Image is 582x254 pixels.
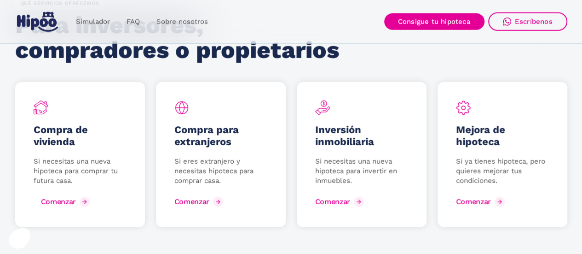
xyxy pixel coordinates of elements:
[456,124,549,148] h5: Mejora de hipoteca
[34,124,127,148] h5: Compra de vivienda
[41,197,76,206] div: Comenzar
[456,157,549,186] p: Si ya tienes hipoteca, pero quieres mejorar tus condiciones.
[174,124,267,148] h5: Compra para extranjeros
[315,195,366,209] a: Comenzar
[384,13,484,30] a: Consigue tu hipoteca
[174,157,267,186] p: Si eres extranjero y necesitas hipoteca para comprar casa.
[315,124,408,148] h5: Inversión inmobiliaria
[68,13,118,31] a: Simulador
[174,197,209,206] div: Comenzar
[315,197,350,206] div: Comenzar
[315,157,408,186] p: Si necesitas una nueva hipoteca para invertir en inmuebles.
[488,12,567,31] a: Escríbenos
[515,18,553,26] div: Escríbenos
[174,195,225,209] a: Comenzar
[34,157,127,186] p: Si necesitas una nueva hipoteca para comprar tu futura casa.
[456,195,507,209] a: Comenzar
[148,13,216,31] a: Sobre nosotros
[15,13,345,63] h2: Para inversores, compradores o propietarios
[34,195,92,209] a: Comenzar
[118,13,148,31] a: FAQ
[456,197,491,206] div: Comenzar
[15,8,60,35] a: home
